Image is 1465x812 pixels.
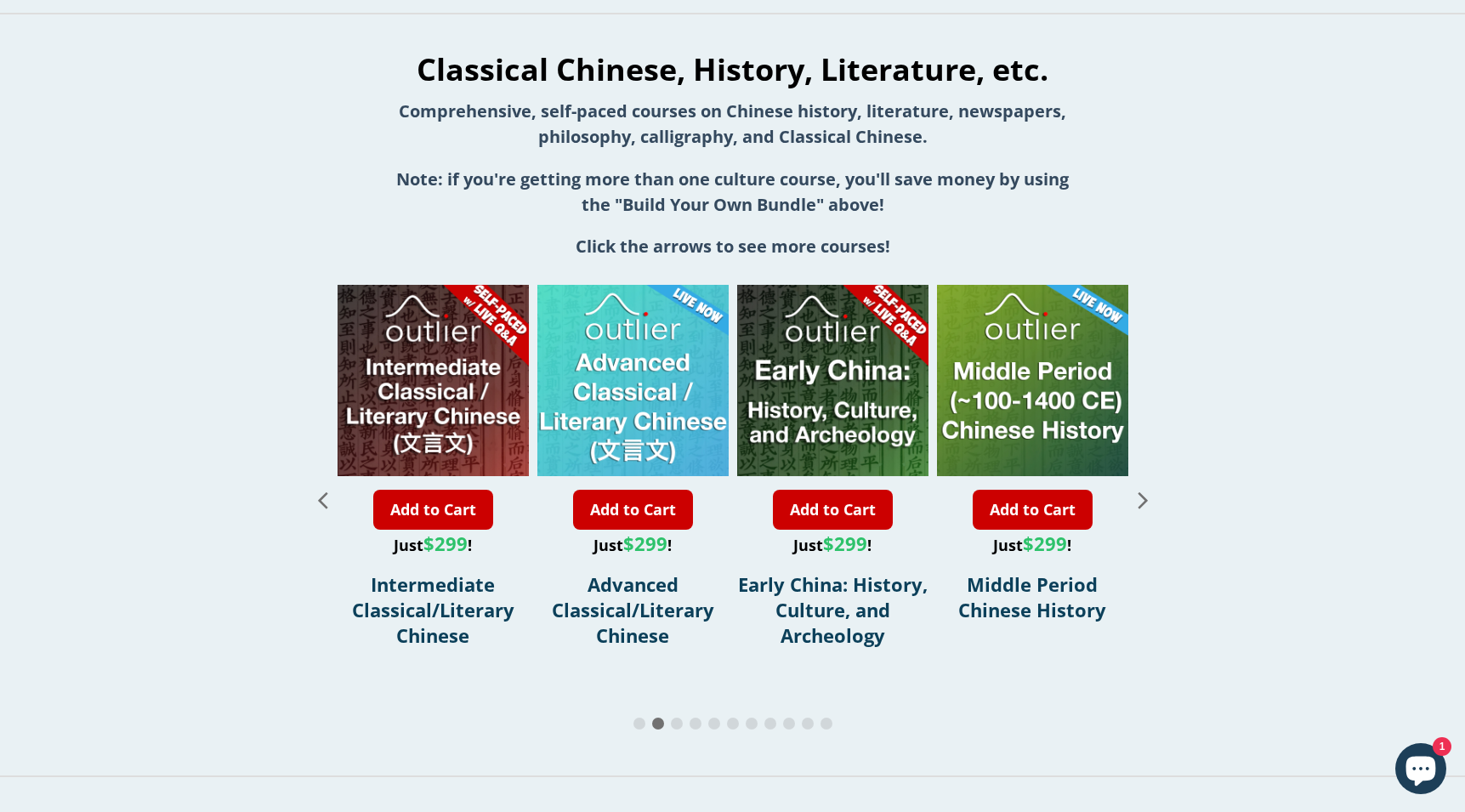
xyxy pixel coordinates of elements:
div: 3 / 11 [537,285,729,714]
a: Advanced Classical/Literary Chinese [552,571,714,648]
span: Go to slide 8 [764,718,776,730]
inbox-online-store-chat: Shopify online store chat [1390,743,1451,798]
span: Just ! [394,535,472,555]
span: Go to slide 4 [690,718,701,730]
div: 4 / 11 [737,285,928,714]
a: Add to Cart [373,490,493,530]
span: Just ! [993,535,1071,555]
span: Just ! [593,535,672,555]
a: Add to Cart [573,490,693,530]
a: Early China: History, Culture, and Archeology [738,571,928,648]
span: Go to slide 10 [802,718,814,730]
strong: Note: if you're getting more than one culture course, you'll save money by using the "Build Your ... [396,168,1069,216]
span: Just ! [793,535,872,555]
a: Middle Period Chinese History [958,571,1106,622]
strong: Comprehensive, self-paced courses on Chinese history, literature, newspapers, philosophy, calligr... [399,99,1066,148]
div: Previous slide [308,285,338,714]
span: Go to slide 6 [727,718,739,730]
div: 5 / 11 [937,285,1128,714]
a: Intermediate Classical/Literary Chinese [352,571,514,648]
span: $299 [1023,531,1067,556]
div: 2 / 11 [338,285,529,714]
span: Go to slide 5 [708,718,720,730]
span: $299 [823,531,867,556]
a: Add to Cart [773,490,893,530]
span: $299 [423,531,468,556]
span: Go to slide 3 [671,718,683,730]
span: Go to slide 9 [783,718,795,730]
span: Go to slide 7 [746,718,758,730]
a: Add to Cart [973,490,1093,530]
span: Go to slide 1 [633,718,645,730]
span: Go to slide 2 [652,718,664,730]
span: $299 [623,531,667,556]
span: Go to slide 11 [821,718,832,730]
div: Next slide [1128,285,1158,714]
strong: Click the arrows to see more courses! [576,235,890,258]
